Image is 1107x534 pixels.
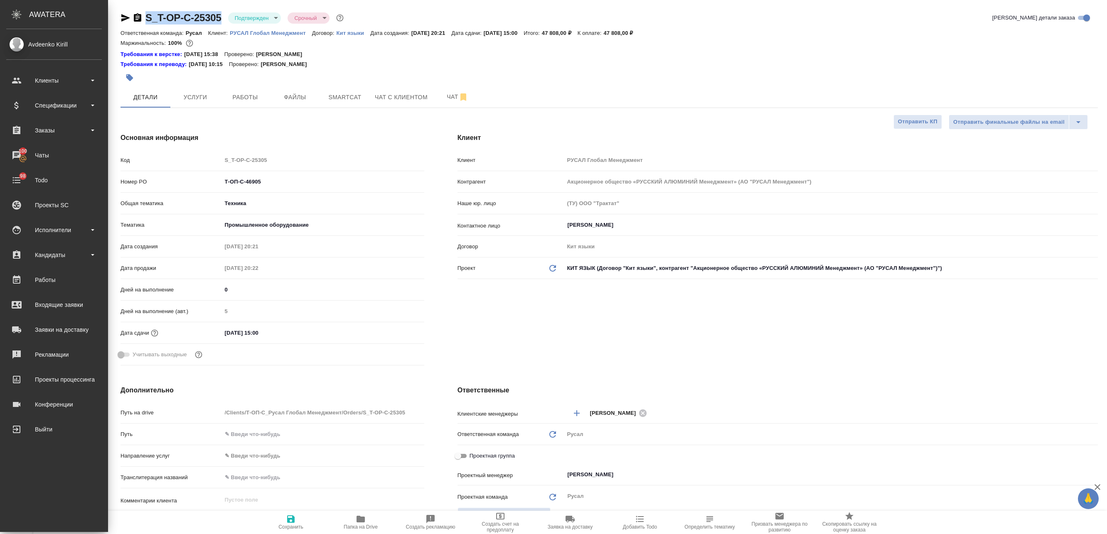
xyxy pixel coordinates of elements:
div: Todo [6,174,102,186]
a: Заявки на доставку [2,319,106,340]
h4: Дополнительно [121,385,424,395]
h4: Клиент [458,133,1098,143]
span: Файлы [275,92,315,103]
p: Кит языки [336,30,370,36]
div: Рекламации [6,348,102,361]
p: Путь на drive [121,409,222,417]
p: [PERSON_NAME] [261,60,313,69]
input: ✎ Введи что-нибудь [222,176,424,188]
p: Проверено: [229,60,261,69]
input: Пустое поле [222,240,295,252]
span: 100 [14,147,32,155]
button: Подтвержден [232,15,271,22]
button: Создать счет на предоплату [465,511,535,534]
input: Пустое поле [564,197,1098,209]
svg: Отписаться [458,92,468,102]
p: [DATE] 15:38 [184,50,224,59]
div: split button [949,115,1088,130]
button: Open [1093,224,1095,226]
p: Договор: [312,30,337,36]
a: Проекты процессинга [2,369,106,390]
div: Чаты [6,149,102,162]
div: Заказы [6,124,102,137]
span: Работы [225,92,265,103]
p: Договор [458,243,564,251]
button: Скопировать ссылку [133,13,143,23]
p: Проектный менеджер [458,471,564,480]
span: Услуги [175,92,215,103]
h4: Основная информация [121,133,424,143]
span: Заявка на доставку [548,524,593,530]
p: Дней на выполнение (авт.) [121,307,222,316]
button: Если добавить услуги и заполнить их объемом, то дата рассчитается автоматически [149,328,160,338]
a: 100Чаты [2,145,106,166]
a: S_T-OP-C-25305 [145,12,221,23]
p: 100% [168,40,184,46]
div: Avdeenko Kirill [6,40,102,49]
p: Клиент [458,156,564,164]
button: Open [1093,412,1095,414]
p: Тематика [121,221,222,229]
div: Конференции [6,398,102,411]
a: Кит языки [336,29,370,36]
p: Ответственная команда: [121,30,186,36]
div: Подтвержден [228,12,281,24]
button: Добавить Todo [605,511,675,534]
input: Пустое поле [564,240,1098,252]
p: [PERSON_NAME] [256,50,308,59]
div: Проекты SC [6,199,102,211]
div: Исполнители [6,224,102,236]
input: ✎ Введи что-нибудь [222,471,424,483]
button: Добавить менеджера [567,403,587,423]
span: Распределить на ПМ-команду [462,510,546,519]
span: В заказе уже есть ответственный ПМ или ПМ группа [458,507,551,522]
input: Пустое поле [222,262,295,274]
div: ✎ Введи что-нибудь [225,452,414,460]
button: Скопировать ссылку для ЯМессенджера [121,13,130,23]
button: Папка на Drive [326,511,396,534]
button: Распределить на ПМ-команду [458,507,551,522]
button: Доп статусы указывают на важность/срочность заказа [335,12,345,23]
span: Определить тематику [684,524,735,530]
div: Кандидаты [6,249,102,261]
div: Подтвержден [288,12,329,24]
div: Работы [6,274,102,286]
div: Спецификации [6,99,102,112]
div: Техника [222,196,424,211]
div: Промышленное оборудование [222,218,424,232]
a: Рекламации [2,344,106,365]
span: 98 [15,172,31,180]
p: Общая тематика [121,199,222,208]
button: Призвать менеджера по развитию [745,511,814,534]
p: Дата создания: [370,30,411,36]
div: Входящие заявки [6,299,102,311]
p: [DATE] 10:15 [189,60,229,69]
input: ✎ Введи что-нибудь [222,428,424,440]
button: Выбери, если сб и вс нужно считать рабочими днями для выполнения заказа. [193,349,204,360]
div: Заявки на доставку [6,323,102,336]
p: Маржинальность: [121,40,168,46]
span: Добавить Todo [623,524,657,530]
div: Выйти [6,423,102,436]
p: Код [121,156,222,164]
button: Создать рекламацию [396,511,465,534]
a: Требования к верстке: [121,50,184,59]
p: Контактное лицо [458,222,564,230]
p: Клиент: [208,30,230,36]
a: Входящие заявки [2,294,106,315]
p: РУСАЛ Глобал Менеджмент [230,30,312,36]
span: Создать рекламацию [406,524,455,530]
span: Сохранить [278,524,303,530]
a: РУСАЛ Глобал Менеджмент [230,29,312,36]
div: Клиенты [6,74,102,87]
span: Smartcat [325,92,365,103]
button: 0.00 RUB; [184,38,195,49]
p: Направление услуг [121,452,222,460]
p: Проект [458,264,476,272]
p: Транслитерация названий [121,473,222,482]
button: Срочный [292,15,319,22]
div: Нажми, чтобы открыть папку с инструкцией [121,50,184,59]
p: Проверено: [224,50,256,59]
div: Нажми, чтобы открыть папку с инструкцией [121,60,189,69]
span: [PERSON_NAME] [590,409,641,417]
